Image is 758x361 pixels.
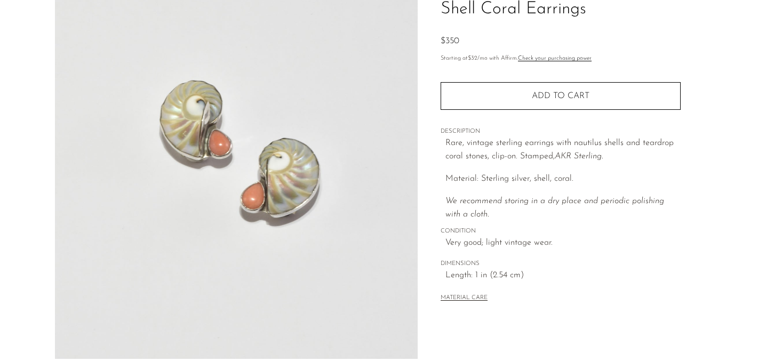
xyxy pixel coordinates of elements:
[555,152,603,161] em: AKR Sterling.
[468,55,477,61] span: $32
[445,236,681,250] span: Very good; light vintage wear.
[441,54,681,63] p: Starting at /mo with Affirm.
[441,259,681,269] span: DIMENSIONS
[441,227,681,236] span: CONDITION
[445,269,681,283] span: Length: 1 in (2.54 cm)
[445,172,681,186] p: Material: Sterling silver, shell, coral.
[445,137,681,164] p: Rare, vintage sterling earrings with nautilus shells and teardrop coral stones, clip-on. Stamped,
[532,92,589,100] span: Add to cart
[441,294,488,302] button: MATERIAL CARE
[441,82,681,110] button: Add to cart
[445,197,664,219] i: We recommend storing in a dry place and periodic polishing with a cloth.
[441,37,459,45] span: $350
[518,55,592,61] a: Check your purchasing power - Learn more about Affirm Financing (opens in modal)
[441,127,681,137] span: DESCRIPTION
